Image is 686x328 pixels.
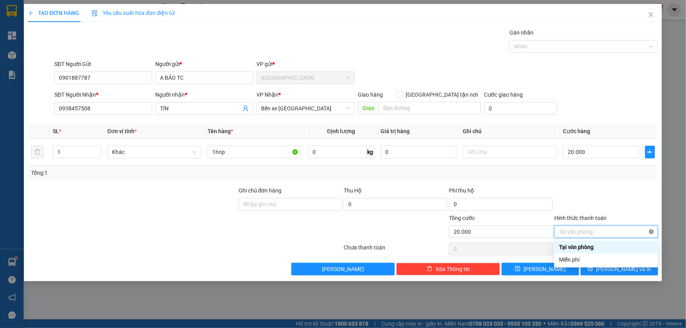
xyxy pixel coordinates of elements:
span: plus [28,10,33,16]
input: VD: Bàn, Ghế [208,146,302,158]
span: Bến xe Tiền Giang [261,103,350,114]
div: Tổng: 1 [31,169,265,177]
text: SGTLT1409250189 [37,37,143,51]
input: Dọc đường [379,102,481,114]
span: TẠO ĐƠN HÀNG [28,10,79,16]
th: Ghi chú [460,124,560,139]
div: SĐT Người Gửi [54,60,152,68]
div: Phí thu hộ [449,186,553,198]
label: Cước giao hàng [484,92,523,98]
div: SĐT Người Nhận [54,90,152,99]
div: Người gửi [155,60,253,68]
span: close-circle [649,229,654,234]
div: [GEOGRAPHIC_DATA] [4,56,175,77]
input: 0 [381,146,457,158]
span: Giao hàng [358,92,383,98]
span: Xóa Thông tin [436,265,470,273]
img: icon [92,10,98,16]
span: Yêu cầu xuất hóa đơn điện tử [92,10,175,16]
span: user-add [243,105,249,112]
span: Khác [112,146,197,158]
button: delete [31,146,44,158]
input: Ghi Chú [463,146,557,158]
span: Cước hàng [563,128,590,134]
span: Giá trị hàng [381,128,410,134]
button: [PERSON_NAME] [291,263,395,275]
span: close [648,11,654,18]
span: Tên hàng [208,128,233,134]
span: Sài Gòn [261,72,350,84]
label: Hình thức thanh toán [554,215,607,221]
span: Thu Hộ [344,187,362,194]
span: plus [646,149,655,155]
div: Miễn phí [559,255,653,264]
div: Tại văn phòng [559,243,653,251]
span: [PERSON_NAME] [524,265,566,273]
label: Gán nhãn [509,29,533,36]
span: Giao [358,102,379,114]
div: VP gửi [257,60,355,68]
span: save [515,266,520,272]
span: Tổng cước [449,215,475,221]
span: VP Nhận [257,92,279,98]
button: save[PERSON_NAME] [502,263,579,275]
button: printer[PERSON_NAME] và In [581,263,658,275]
span: Tại văn phòng [559,226,653,238]
label: Ghi chú đơn hàng [239,187,282,194]
span: kg [367,146,375,158]
span: [PERSON_NAME] [322,265,364,273]
span: SL [53,128,59,134]
button: plus [645,146,655,158]
span: delete [427,266,432,272]
span: printer [588,266,593,272]
input: Cước giao hàng [484,102,557,115]
button: deleteXóa Thông tin [396,263,500,275]
div: Chưa thanh toán [343,243,449,257]
span: Định lượng [327,128,355,134]
span: [GEOGRAPHIC_DATA] tận nơi [403,90,481,99]
span: Đơn vị tính [107,128,137,134]
span: [PERSON_NAME] và In [596,265,651,273]
button: Close [640,4,662,26]
div: Người nhận [155,90,253,99]
input: Ghi chú đơn hàng [239,198,342,211]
